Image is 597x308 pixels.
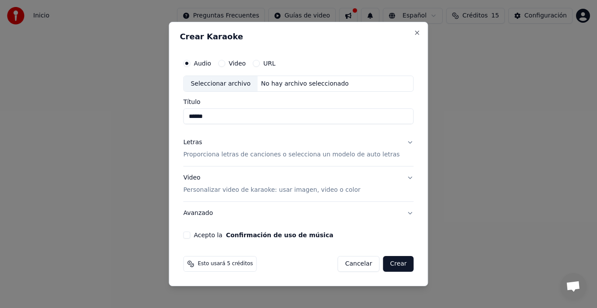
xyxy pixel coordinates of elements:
button: LetrasProporciona letras de canciones o selecciona un modelo de auto letras [183,132,413,166]
div: Seleccionar archivo [184,76,257,92]
button: Avanzado [183,202,413,225]
label: Audio [194,60,211,66]
div: Letras [183,138,202,147]
div: No hay archivo seleccionado [257,80,352,88]
label: URL [263,60,275,66]
p: Proporciona letras de canciones o selecciona un modelo de auto letras [183,151,399,159]
h2: Crear Karaoke [180,33,417,41]
button: Crear [383,256,413,272]
div: Video [183,174,360,195]
button: Acepto la [226,232,333,238]
button: Cancelar [338,256,380,272]
p: Personalizar video de karaoke: usar imagen, video o color [183,186,360,194]
span: Esto usará 5 créditos [198,260,253,267]
label: Título [183,99,413,105]
label: Acepto la [194,232,333,238]
button: VideoPersonalizar video de karaoke: usar imagen, video o color [183,167,413,202]
label: Video [229,60,246,66]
